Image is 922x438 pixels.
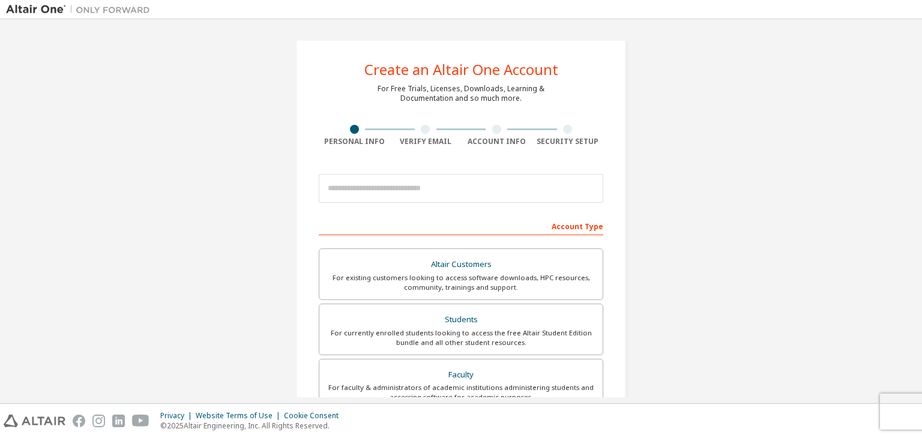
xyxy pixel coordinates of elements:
[327,273,595,292] div: For existing customers looking to access software downloads, HPC resources, community, trainings ...
[327,328,595,347] div: For currently enrolled students looking to access the free Altair Student Edition bundle and all ...
[327,256,595,273] div: Altair Customers
[284,411,346,421] div: Cookie Consent
[73,415,85,427] img: facebook.svg
[378,84,544,103] div: For Free Trials, Licenses, Downloads, Learning & Documentation and so much more.
[327,367,595,383] div: Faculty
[390,137,462,146] div: Verify Email
[196,411,284,421] div: Website Terms of Use
[319,137,390,146] div: Personal Info
[461,137,532,146] div: Account Info
[160,411,196,421] div: Privacy
[112,415,125,427] img: linkedin.svg
[319,216,603,235] div: Account Type
[327,311,595,328] div: Students
[6,4,156,16] img: Altair One
[327,383,595,402] div: For faculty & administrators of academic institutions administering students and accessing softwa...
[4,415,65,427] img: altair_logo.svg
[532,137,604,146] div: Security Setup
[92,415,105,427] img: instagram.svg
[132,415,149,427] img: youtube.svg
[364,62,558,77] div: Create an Altair One Account
[160,421,346,431] p: © 2025 Altair Engineering, Inc. All Rights Reserved.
